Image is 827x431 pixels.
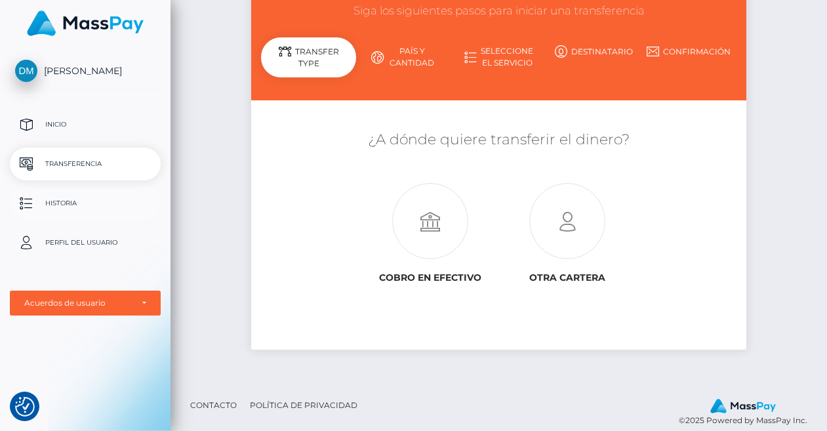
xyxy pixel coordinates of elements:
h6: Otra cartera [508,272,626,283]
img: MassPay [710,399,776,413]
a: Inicio [10,108,161,141]
a: País y cantidad [356,40,451,74]
p: Perfil del usuario [15,233,155,253]
a: Perfil del usuario [10,226,161,259]
a: Política de privacidad [245,395,363,415]
button: Consent Preferences [15,397,35,417]
img: Revisit consent button [15,397,35,417]
a: Seleccione el servicio [451,40,546,74]
p: Historia [15,194,155,213]
p: Transferencia [15,154,155,174]
h6: Cobro en efectivo [371,272,489,283]
div: © 2025 Powered by MassPay Inc. [679,398,817,427]
span: [PERSON_NAME] [10,65,161,77]
button: Acuerdos de usuario [10,291,161,316]
div: Acuerdos de usuario [24,298,132,308]
a: Contacto [185,395,242,415]
a: Destinatario [546,40,641,63]
a: Confirmación [641,40,736,63]
img: MassPay [27,10,144,36]
h3: Siga los siguientes pasos para iniciar una transferencia [261,3,736,19]
div: Transfer Type [261,37,356,77]
a: Transferencia [10,148,161,180]
h5: ¿A dónde quiere transferir el dinero? [261,130,736,150]
a: Historia [10,187,161,220]
p: Inicio [15,115,155,134]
